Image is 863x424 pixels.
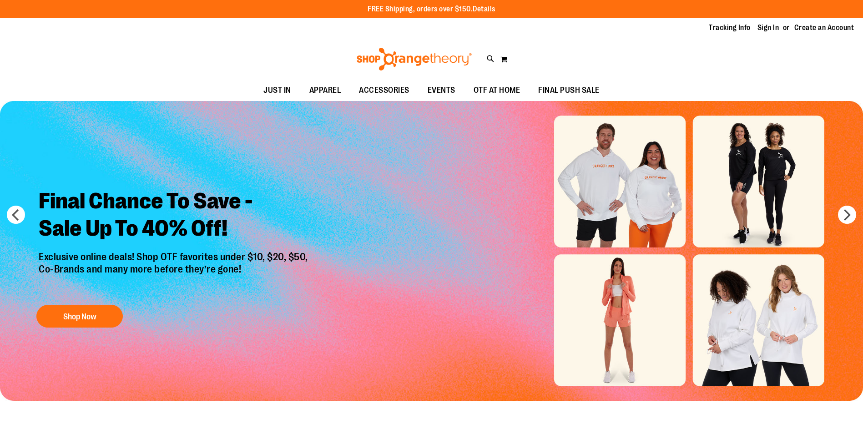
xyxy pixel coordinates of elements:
span: FINAL PUSH SALE [538,80,600,101]
img: Shop Orangetheory [355,48,473,71]
p: FREE Shipping, orders over $150. [368,4,495,15]
a: Final Chance To Save -Sale Up To 40% Off! Exclusive online deals! Shop OTF favorites under $10, $... [32,181,317,332]
span: ACCESSORIES [359,80,409,101]
a: EVENTS [419,80,464,101]
a: Tracking Info [709,23,751,33]
a: Details [473,5,495,13]
h2: Final Chance To Save - Sale Up To 40% Off! [32,181,317,251]
a: Sign In [757,23,779,33]
span: OTF AT HOME [474,80,520,101]
span: APPAREL [309,80,341,101]
button: Shop Now [36,305,123,328]
p: Exclusive online deals! Shop OTF favorites under $10, $20, $50, Co-Brands and many more before th... [32,251,317,296]
button: next [838,206,856,224]
a: Create an Account [794,23,854,33]
button: prev [7,206,25,224]
a: APPAREL [300,80,350,101]
span: JUST IN [263,80,291,101]
a: ACCESSORIES [350,80,419,101]
a: OTF AT HOME [464,80,530,101]
a: JUST IN [254,80,300,101]
a: FINAL PUSH SALE [529,80,609,101]
span: EVENTS [428,80,455,101]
